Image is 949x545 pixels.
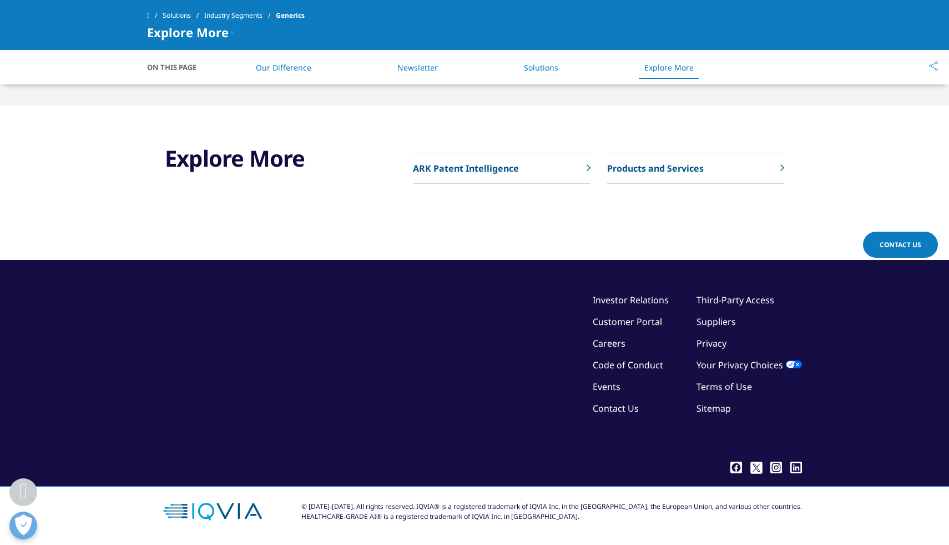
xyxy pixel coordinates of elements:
button: Open Preferences [9,512,37,539]
a: ARK Patent Intelligence [413,153,590,184]
a: Products and Services [607,153,784,184]
a: Solutions [163,6,204,26]
a: Investor Relations [593,294,669,306]
span: Generics [276,6,305,26]
h3: Explore More [165,144,350,172]
a: Your Privacy Choices [696,359,802,371]
p: ARK Patent Intelligence [413,162,519,175]
p: Products and Services [607,162,704,175]
span: Contact Us [880,240,921,249]
a: Sitemap [696,402,731,414]
a: Suppliers [696,316,736,328]
a: Code of Conduct [593,359,663,371]
a: Our Difference [256,62,311,73]
a: Customer Portal [593,316,662,328]
a: Contact Us [593,402,639,414]
a: Contact Us [863,232,938,258]
a: Industry Segments [204,6,276,26]
a: Privacy [696,337,726,349]
span: On This Page [147,62,208,73]
a: Newsletter [397,62,438,73]
a: Terms of Use [696,381,752,393]
a: Careers [593,337,625,349]
span: Explore More [147,26,229,39]
div: © [DATE]-[DATE]. All rights reserved. IQVIA® is a registered trademark of IQVIA Inc. in the [GEOG... [301,502,802,522]
a: Solutions [524,62,558,73]
a: Third-Party Access [696,294,774,306]
a: Events [593,381,620,393]
a: Explore More [644,62,694,73]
